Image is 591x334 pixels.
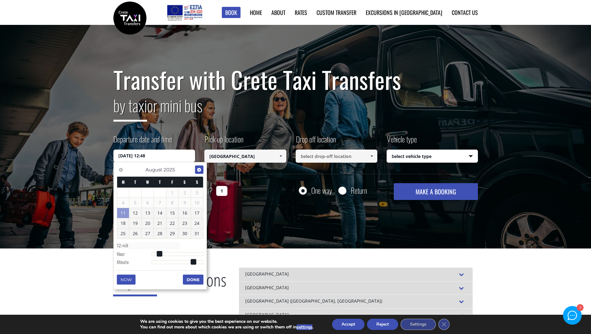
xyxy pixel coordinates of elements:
h1: Transfer with Crete Taxi Transfers [113,67,478,93]
a: 31 [191,229,203,239]
a: 21 [154,218,166,228]
input: Select drop-off location [296,150,378,163]
a: Home [250,8,262,16]
label: Return [351,187,367,194]
span: Monday [122,179,125,185]
span: Saturday [183,179,186,185]
dt: Minute [117,259,151,267]
span: Tuesday [134,179,136,185]
a: Show All Items [275,150,286,163]
span: Thursday [159,179,161,185]
span: Previous [118,167,123,172]
label: Departure date and time [113,134,172,150]
h2: or mini bus [113,93,478,126]
a: Rates [295,8,307,16]
a: Show All Items [367,150,377,163]
a: Excursions in [GEOGRAPHIC_DATA] [366,8,442,16]
a: 17 [191,208,203,218]
a: 20 [142,218,154,228]
a: 29 [166,229,179,239]
a: 11 [117,208,129,218]
div: 1 [577,304,583,311]
a: 27 [142,229,154,239]
button: Now [117,275,136,285]
a: 22 [166,218,179,228]
span: Select vehicle type [387,150,478,163]
a: 25 [117,229,129,239]
span: August [145,167,162,173]
button: Close GDPR Cookie Banner [438,319,450,330]
button: Accept [332,319,365,330]
div: [GEOGRAPHIC_DATA] [239,267,473,281]
img: e-bannersEUERDF180X90.jpg [166,3,203,22]
button: Reject [367,319,398,330]
span: Sunday [196,179,198,185]
span: 4 [117,198,129,208]
span: 1 [166,188,179,198]
a: Next [195,165,203,174]
a: About [271,8,285,16]
label: Pick up location [204,134,243,150]
span: 5 [129,198,141,208]
a: 26 [129,229,141,239]
button: settings [297,324,312,330]
span: 10 [191,198,203,208]
div: [GEOGRAPHIC_DATA] ([GEOGRAPHIC_DATA], [GEOGRAPHIC_DATA]) [239,295,473,308]
label: How many passengers ? [113,183,212,198]
a: 24 [191,218,203,228]
a: 23 [179,218,191,228]
a: Previous [117,165,125,174]
span: 6 [142,198,154,208]
a: 16 [179,208,191,218]
a: Book [222,7,241,18]
a: Custom Transfer [317,8,356,16]
span: 3 [191,188,203,198]
a: 30 [179,229,191,239]
span: 2025 [164,167,175,173]
a: 13 [142,208,154,218]
label: One way [311,187,332,194]
img: Crete Taxi Transfers | Safe Taxi Transfer Services from to Heraklion Airport, Chania Airport, Ret... [113,2,146,35]
span: 9 [179,198,191,208]
span: 2 [179,188,191,198]
p: You can find out more about which cookies we are using or switch them off in . [140,324,313,330]
a: 19 [129,218,141,228]
span: 8 [166,198,179,208]
button: Done [183,275,203,285]
a: Crete Taxi Transfers | Safe Taxi Transfer Services from to Heraklion Airport, Chania Airport, Ret... [113,14,146,21]
button: MAKE A BOOKING [394,183,478,200]
label: Drop off location [296,134,336,150]
span: Popular [113,268,157,296]
div: [GEOGRAPHIC_DATA] [239,281,473,295]
span: Friday [171,179,173,185]
a: 14 [154,208,166,218]
dt: Hour [117,251,151,259]
a: 18 [117,218,129,228]
div: [GEOGRAPHIC_DATA] [239,308,473,322]
a: Contact us [452,8,478,16]
span: Wednesday [146,179,149,185]
a: 15 [166,208,179,218]
button: Settings [401,319,436,330]
p: We are using cookies to give you the best experience on our website. [140,319,313,324]
label: Vehicle type [387,134,417,150]
span: by taxi [113,94,147,122]
span: 7 [154,198,166,208]
span: Next [197,167,202,172]
input: Select pickup location [204,150,286,163]
a: 28 [154,229,166,239]
a: 12 [129,208,141,218]
h2: Destinations [113,267,226,301]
